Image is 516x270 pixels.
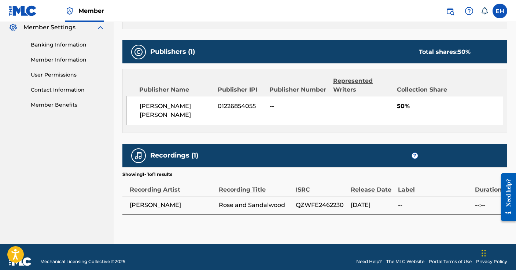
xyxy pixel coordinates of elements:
img: Publishers [134,48,143,56]
div: Total shares: [419,48,471,56]
a: Need Help? [356,258,382,265]
h5: Recordings (1) [150,151,198,160]
img: MLC Logo [9,5,37,16]
img: Member Settings [9,23,18,32]
a: User Permissions [31,71,105,79]
span: Member Settings [23,23,75,32]
div: Recording Title [219,178,292,194]
div: User Menu [493,4,507,18]
div: Drag [482,242,486,264]
div: Publisher Name [139,85,212,94]
div: Publisher Number [269,85,328,94]
span: 01226854055 [218,102,264,111]
div: Publisher IPI [218,85,264,94]
a: Contact Information [31,86,105,94]
span: ? [412,153,418,159]
span: --:-- [475,201,504,210]
iframe: Chat Widget [479,235,516,270]
div: Duration [475,178,504,194]
h5: Publishers (1) [150,48,195,56]
span: 50% [397,102,503,111]
a: Portal Terms of Use [429,258,472,265]
img: Recordings [134,151,143,160]
div: Represented Writers [333,77,391,94]
img: Top Rightsholder [65,7,74,15]
span: Rose and Sandalwood [219,201,292,210]
div: ISRC [296,178,347,194]
span: [PERSON_NAME] [130,201,215,210]
span: [PERSON_NAME] [PERSON_NAME] [140,102,212,119]
a: Banking Information [31,41,105,49]
span: Mechanical Licensing Collective © 2025 [40,258,125,265]
img: expand [96,23,105,32]
span: -- [398,201,471,210]
span: [DATE] [351,201,394,210]
img: help [465,7,473,15]
a: Member Information [31,56,105,64]
img: logo [9,257,32,266]
div: Recording Artist [130,178,215,194]
span: -- [270,102,328,111]
a: Public Search [443,4,457,18]
a: Member Benefits [31,101,105,109]
p: Showing 1 - 1 of 1 results [122,171,172,178]
span: Member [78,7,104,15]
a: Privacy Policy [476,258,507,265]
img: search [446,7,454,15]
div: Notifications [481,7,488,15]
span: 50 % [458,48,471,55]
span: QZWFE2462230 [296,201,347,210]
div: Collection Share [397,85,451,94]
div: Release Date [351,178,394,194]
div: Help [462,4,476,18]
a: The MLC Website [386,258,424,265]
div: Label [398,178,471,194]
iframe: Resource Center [495,166,516,228]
